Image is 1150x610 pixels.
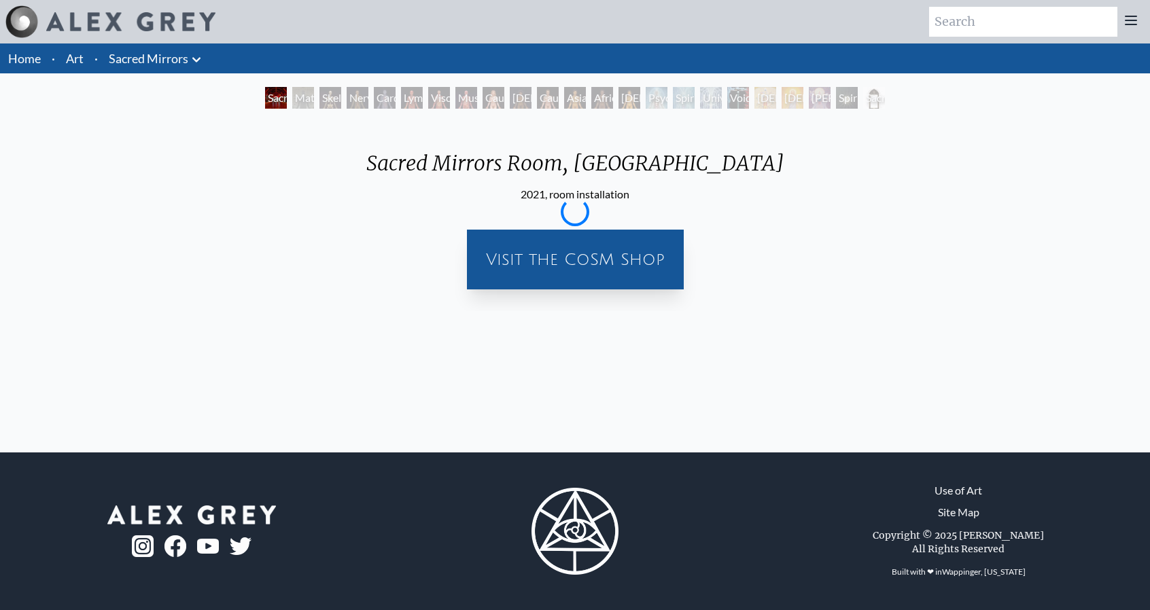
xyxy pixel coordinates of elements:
[727,87,749,109] div: Void Clear Light
[355,151,795,186] div: Sacred Mirrors Room, [GEOGRAPHIC_DATA]
[873,528,1044,542] div: Copyright © 2025 [PERSON_NAME]
[700,87,722,109] div: Universal Mind Lattice
[809,87,831,109] div: [PERSON_NAME]
[646,87,667,109] div: Psychic Energy System
[132,535,154,557] img: ig-logo.png
[8,51,41,66] a: Home
[863,87,885,109] div: Sacred Mirrors Frame
[355,186,795,202] div: 2021, room installation
[66,49,84,68] a: Art
[537,87,559,109] div: Caucasian Man
[475,238,676,281] a: Visit the CoSM Shop
[510,87,532,109] div: [DEMOGRAPHIC_DATA] Woman
[319,87,341,109] div: Skeletal System
[292,87,314,109] div: Material World
[942,567,1026,577] a: Wappinger, [US_STATE]
[886,561,1031,583] div: Built with ❤ in
[564,87,586,109] div: Asian Man
[89,43,103,73] li: ·
[164,535,186,557] img: fb-logo.png
[483,87,504,109] div: Caucasian Woman
[591,87,613,109] div: African Man
[938,504,979,520] a: Site Map
[265,87,287,109] div: Sacred Mirrors Room, [GEOGRAPHIC_DATA]
[197,539,219,554] img: youtube-logo.png
[46,43,60,73] li: ·
[374,87,396,109] div: Cardiovascular System
[673,87,695,109] div: Spiritual Energy System
[455,87,477,109] div: Muscle System
[401,87,423,109] div: Lymphatic System
[782,87,803,109] div: [DEMOGRAPHIC_DATA]
[109,49,188,68] a: Sacred Mirrors
[935,482,982,499] a: Use of Art
[428,87,450,109] div: Viscera
[929,7,1117,37] input: Search
[836,87,858,109] div: Spiritual World
[230,537,251,555] img: twitter-logo.png
[754,87,776,109] div: [DEMOGRAPHIC_DATA]
[347,87,368,109] div: Nervous System
[618,87,640,109] div: [DEMOGRAPHIC_DATA] Woman
[912,542,1005,556] div: All Rights Reserved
